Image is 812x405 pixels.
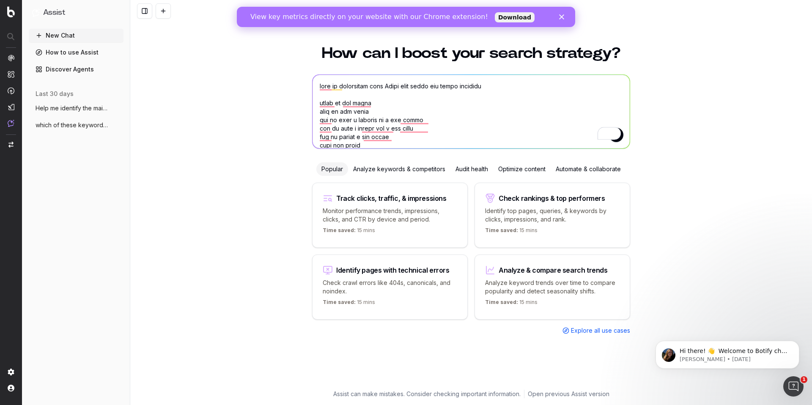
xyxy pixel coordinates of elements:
div: Track clicks, traffic, & impressions [336,195,447,202]
iframe: Intercom live chat [783,376,804,397]
p: 15 mins [323,299,375,309]
img: Botify logo [7,6,15,17]
a: Explore all use cases [562,326,630,335]
span: Explore all use cases [571,326,630,335]
p: 15 mins [485,227,538,237]
textarea: To enrich screen reader interactions, please activate Accessibility in Grammarly extension settings [313,75,630,148]
div: Check rankings & top performers [499,195,605,202]
button: which of these keywords do we have pages [29,118,123,132]
p: Check crawl errors like 404s, canonicals, and noindex. [323,279,457,296]
span: last 30 days [36,90,74,98]
img: Analytics [8,55,14,61]
img: Setting [8,369,14,375]
img: Assist [8,120,14,127]
div: Analyze & compare search trends [499,267,608,274]
div: Audit health [450,162,493,176]
img: My account [8,385,14,391]
button: Help me identify the main keywords for t [29,101,123,115]
a: How to use Assist [29,46,123,59]
span: Time saved: [323,299,356,305]
p: Monitor performance trends, impressions, clicks, and CTR by device and period. [323,207,457,224]
p: Identify top pages, queries, & keywords by clicks, impressions, and rank. [485,207,620,224]
span: Time saved: [485,299,518,305]
img: Studio [8,104,14,110]
h1: Assist [43,7,65,19]
div: Popular [316,162,348,176]
button: New Chat [29,29,123,42]
img: Intelligence [8,71,14,78]
span: which of these keywords do we have pages [36,121,110,129]
img: Switch project [8,142,14,148]
div: Automate & collaborate [551,162,626,176]
a: Discover Agents [29,63,123,76]
div: Identify pages with technical errors [336,267,450,274]
div: Analyze keywords & competitors [348,162,450,176]
p: 15 mins [323,227,375,237]
iframe: Intercom live chat banner [237,7,575,27]
span: 1 [801,376,807,383]
img: Activation [8,87,14,94]
p: Analyze keyword trends over time to compare popularity and detect seasonality shifts. [485,279,620,296]
iframe: Intercom notifications message [643,323,812,382]
div: Close [322,8,331,13]
span: Time saved: [485,227,518,233]
span: Time saved: [323,227,356,233]
p: 15 mins [485,299,538,309]
img: Assist [32,8,40,16]
button: Assist [32,7,120,19]
h1: How can I boost your search strategy? [312,46,630,61]
span: Help me identify the main keywords for t [36,104,110,112]
a: Open previous Assist version [528,390,609,398]
p: Assist can make mistakes. Consider checking important information. [333,390,521,398]
div: Optimize content [493,162,551,176]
